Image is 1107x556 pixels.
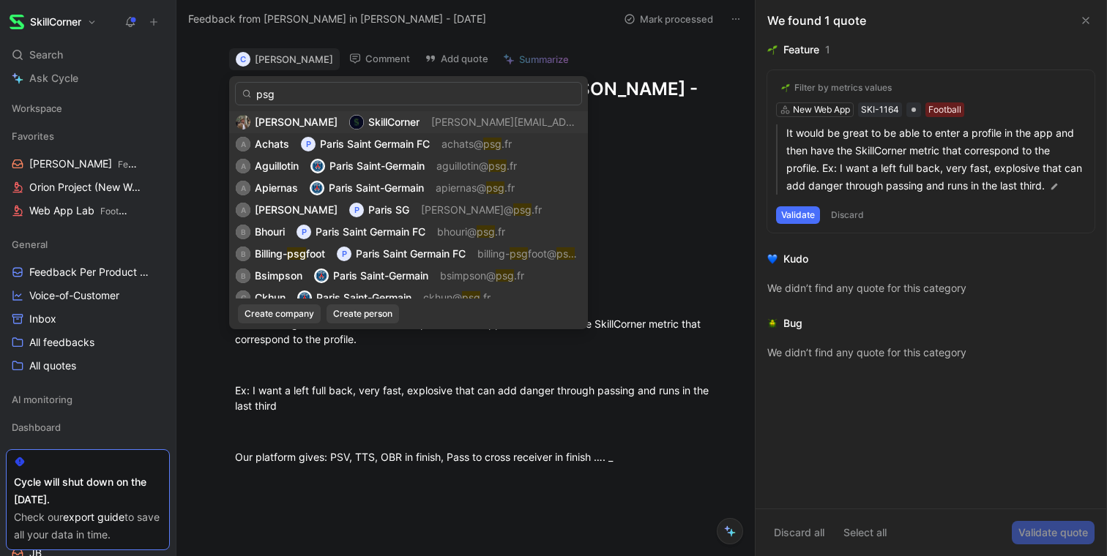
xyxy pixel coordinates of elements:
span: achats@ [441,138,483,150]
span: [PERSON_NAME] [255,203,338,216]
span: .fr [507,159,517,172]
span: Paris Saint-Germain [329,159,425,172]
span: ckhun@ [423,291,462,304]
span: Achats [255,138,289,150]
img: logo [310,159,325,173]
img: 8760850727652_de828d6e26cfca48dc09_192.jpg [236,115,250,129]
span: [PERSON_NAME]@ [421,203,513,216]
span: Paris Saint-Germain [329,181,424,194]
span: Paris Saint-Germain [316,291,411,304]
span: bhouri@ [437,225,477,238]
div: B [236,268,250,283]
div: B [236,247,250,261]
mark: psg [488,159,507,172]
mark: psg [462,291,480,304]
span: Paris Saint Germain FC [320,138,430,150]
span: [PERSON_NAME] [255,116,338,128]
img: logo [310,181,324,195]
span: Apiernas [255,181,298,194]
span: .fr [480,291,491,304]
span: Bsimpson [255,269,302,282]
div: P [301,137,316,151]
mark: psg [483,138,502,150]
mark: psg [477,225,495,238]
input: Search... [235,82,582,105]
div: P [297,225,311,239]
span: Billing- [255,247,287,260]
span: .fr [495,225,505,238]
div: B [236,225,250,239]
span: Paris Saint-Germain [333,269,428,282]
div: P [349,203,364,217]
span: Bhouri [255,225,285,238]
div: A [236,203,250,217]
span: Paris Saint Germain FC [356,247,466,260]
div: A [236,181,250,195]
img: logo [297,290,312,305]
span: Create person [333,307,392,321]
span: Paris SG [368,203,409,216]
div: P [337,247,351,261]
button: Create person [327,304,399,323]
span: Paris Saint Germain FC [316,225,425,238]
span: .fr [514,269,524,282]
span: Ckhun [255,291,286,304]
span: bsimpson@ [440,269,496,282]
span: [PERSON_NAME][EMAIL_ADDRESS][PERSON_NAME][DOMAIN_NAME] [431,116,768,128]
mark: psg [510,247,528,260]
span: SkillCorner [368,116,420,128]
span: aguillotin@ [436,159,488,172]
span: .fr [532,203,542,216]
div: C [236,290,250,305]
span: .fr [575,247,585,260]
span: foot [306,247,325,260]
mark: psg [496,269,514,282]
img: logo [349,115,364,129]
span: Aguillotin [255,159,299,172]
img: logo [314,268,329,283]
span: billing- [477,247,510,260]
div: A [236,159,250,173]
button: Create company [238,304,321,323]
span: apiernas@ [436,181,486,194]
span: .fr [504,181,515,194]
span: foot@ [528,247,556,260]
div: A [236,137,250,151]
span: .fr [502,138,512,150]
span: Create company [245,307,314,321]
mark: psg [486,181,504,194]
mark: psg [287,247,306,260]
mark: psg [513,203,532,216]
mark: psg [556,247,575,260]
